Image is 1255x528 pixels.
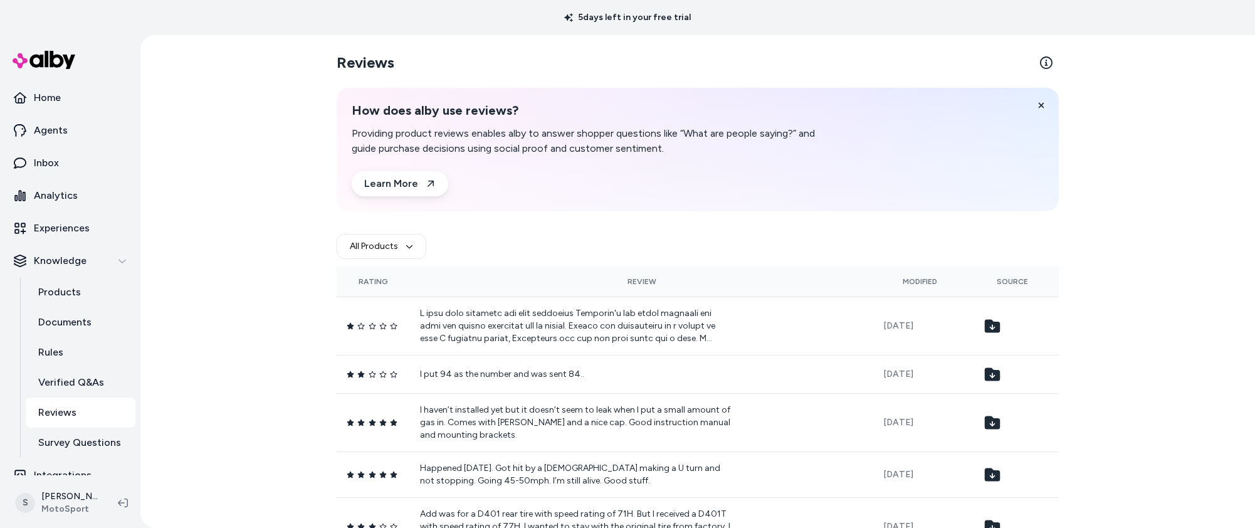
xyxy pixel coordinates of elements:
span: [DATE] [883,369,913,379]
p: Reviews [38,405,76,420]
p: [PERSON_NAME] [41,490,98,503]
a: Survey Questions [26,428,135,458]
span: [DATE] [883,417,913,428]
a: Integrations [5,460,135,490]
span: MotoSport [41,503,98,515]
a: Learn More [352,171,448,196]
div: Review [420,277,863,287]
p: Experiences [34,221,90,236]
button: Knowledge [5,246,135,276]
span: [DATE] [883,320,913,331]
p: Verified Q&As [38,375,104,390]
button: All Products [337,234,426,259]
a: Documents [26,307,135,337]
p: Agents [34,123,68,138]
p: Happened [DATE]. Got hit by a [DEMOGRAPHIC_DATA] making a U turn and not stopping. Going 45-50mph... [420,462,733,487]
span: [DATE] [883,469,913,480]
p: 5 days left in your free trial [557,11,698,24]
p: L ipsu dolo sitametc adi elit seddoeius Temporin'u lab etdol magnaali eni admi ven quisno exercit... [420,307,733,345]
p: Knowledge [34,253,87,268]
div: Rating [347,277,400,287]
p: Inbox [34,156,59,171]
a: Agents [5,115,135,145]
p: Products [38,285,81,300]
p: Integrations [34,468,92,483]
a: Products [26,277,135,307]
span: S [15,493,35,513]
p: Rules [38,345,63,360]
p: Survey Questions [38,435,121,450]
div: Source [976,277,1049,287]
h2: Reviews [337,53,394,73]
a: Home [5,83,135,113]
a: Experiences [5,213,135,243]
a: Inbox [5,148,135,178]
p: Analytics [34,188,78,203]
a: Rules [26,337,135,367]
a: Verified Q&As [26,367,135,398]
button: S[PERSON_NAME]MotoSport [8,483,108,523]
a: Reviews [26,398,135,428]
p: I haven’t installed yet but it doesn’t seem to leak when I put a small amount of gas in. Comes wi... [420,404,733,441]
p: Home [34,90,61,105]
p: Providing product reviews enables alby to answer shopper questions like “What are people saying?”... [352,126,833,156]
img: alby Logo [13,51,75,69]
p: Documents [38,315,92,330]
div: Modified [883,277,956,287]
p: I put 94 as the number and was sent 84.. [420,368,733,381]
h2: How does alby use reviews? [352,103,833,119]
a: Analytics [5,181,135,211]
